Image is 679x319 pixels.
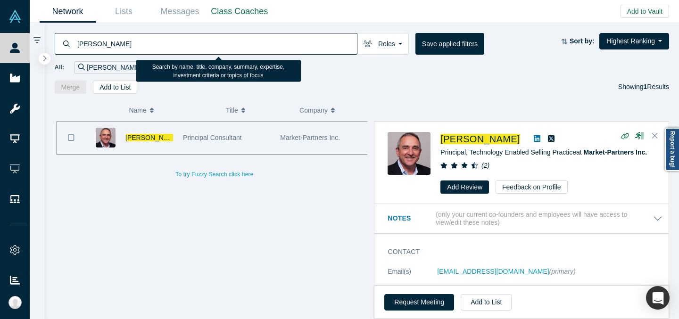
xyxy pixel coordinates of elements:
[436,211,653,227] p: (only your current co-founders and employees will have access to view/edit these notes)
[388,132,431,175] img: Stu Schmidt's Profile Image
[388,213,434,223] h3: Notes
[299,100,363,120] button: Company
[440,134,520,144] a: [PERSON_NAME]
[665,128,679,171] a: Report a bug!
[549,268,576,275] span: (primary)
[415,33,484,55] button: Save applied filters
[280,134,340,141] span: Market-Partners Inc.
[55,63,65,72] span: All:
[644,83,647,90] strong: 1
[129,100,146,120] span: Name
[55,81,87,94] button: Merge
[570,37,595,45] strong: Sort by:
[388,267,437,286] dt: Email(s)
[57,122,86,154] button: Bookmark
[599,33,669,49] button: Highest Ranking
[208,0,271,23] a: Class Coaches
[440,180,489,194] button: Add Review
[584,148,647,156] a: Market-Partners Inc.
[644,83,669,90] span: Results
[8,296,22,309] img: Ally Hoang's Account
[481,162,489,169] i: ( 2 )
[40,0,96,23] a: Network
[384,294,454,311] button: Request Meeting
[141,62,148,73] button: Remove Filter
[183,134,242,141] span: Principal Consultant
[496,180,568,194] button: Feedback on Profile
[125,134,180,141] a: [PERSON_NAME]
[357,33,409,55] button: Roles
[96,128,116,147] img: Stu Schmidt's Profile Image
[388,247,649,257] h3: Contact
[226,100,238,120] span: Title
[388,211,662,227] button: Notes (only your current co-founders and employees will have access to view/edit these notes)
[226,100,290,120] button: Title
[152,0,208,23] a: Messages
[169,168,260,180] button: To try Fuzzy Search click here
[437,268,549,275] a: [EMAIL_ADDRESS][DOMAIN_NAME]
[8,10,22,23] img: Alchemist Vault Logo
[618,81,669,94] div: Showing
[299,100,328,120] span: Company
[74,61,152,74] div: [PERSON_NAME]
[129,100,216,120] button: Name
[76,33,357,55] input: Search by name, title, company, summary, expertise, investment criteria or topics of focus
[440,148,647,156] span: Principal, Technology Enabled Selling Practice at
[96,0,152,23] a: Lists
[621,5,669,18] button: Add to Vault
[461,294,512,311] button: Add to List
[93,81,137,94] button: Add to List
[648,129,662,144] button: Close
